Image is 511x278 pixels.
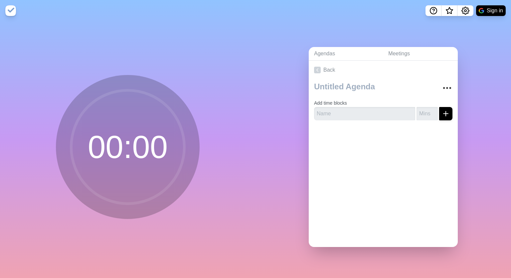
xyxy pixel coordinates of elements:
[309,47,383,61] a: Agendas
[314,107,415,120] input: Name
[457,5,473,16] button: Settings
[441,5,457,16] button: What’s new
[314,100,347,106] label: Add time blocks
[476,5,506,16] button: Sign in
[309,61,458,79] a: Back
[440,81,454,95] button: More
[383,47,458,61] a: Meetings
[5,5,16,16] img: timeblocks logo
[479,8,484,13] img: google logo
[426,5,441,16] button: Help
[417,107,438,120] input: Mins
